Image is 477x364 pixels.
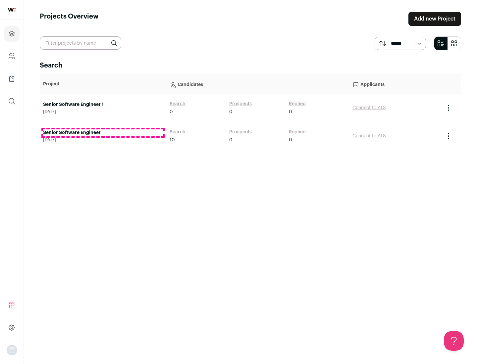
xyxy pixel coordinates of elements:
[408,12,461,26] a: Add new Project
[445,104,452,112] button: Project Actions
[40,61,461,70] h2: Search
[289,109,292,115] span: 0
[289,129,306,135] a: Replied
[170,137,175,143] span: 10
[229,109,233,115] span: 0
[352,106,386,110] a: Connect to ATS
[170,101,185,107] a: Search
[289,101,306,107] a: Replied
[352,134,386,138] a: Connect to ATS
[8,8,16,12] img: wellfound-shorthand-0d5821cbd27db2630d0214b213865d53afaa358527fdda9d0ea32b1df1b89c2c.svg
[229,137,233,143] span: 0
[170,109,173,115] span: 0
[444,331,464,351] iframe: Help Scout Beacon - Open
[43,101,163,108] a: Senior Software Engineer 1
[7,345,17,355] button: Open dropdown
[4,26,20,42] a: Projects
[229,101,252,107] a: Prospects
[170,129,185,135] a: Search
[40,36,121,50] input: Filter projects by name
[4,48,20,64] a: Company and ATS Settings
[40,12,99,26] h1: Projects Overview
[229,129,252,135] a: Prospects
[43,81,163,87] p: Project
[7,345,17,355] img: nopic.png
[43,129,163,136] a: Senior Software Engineer
[43,109,163,114] span: [DATE]
[352,77,438,91] p: Applicants
[445,132,452,140] button: Project Actions
[170,77,346,91] p: Candidates
[43,137,163,143] span: [DATE]
[4,71,20,87] a: Company Lists
[289,137,292,143] span: 0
